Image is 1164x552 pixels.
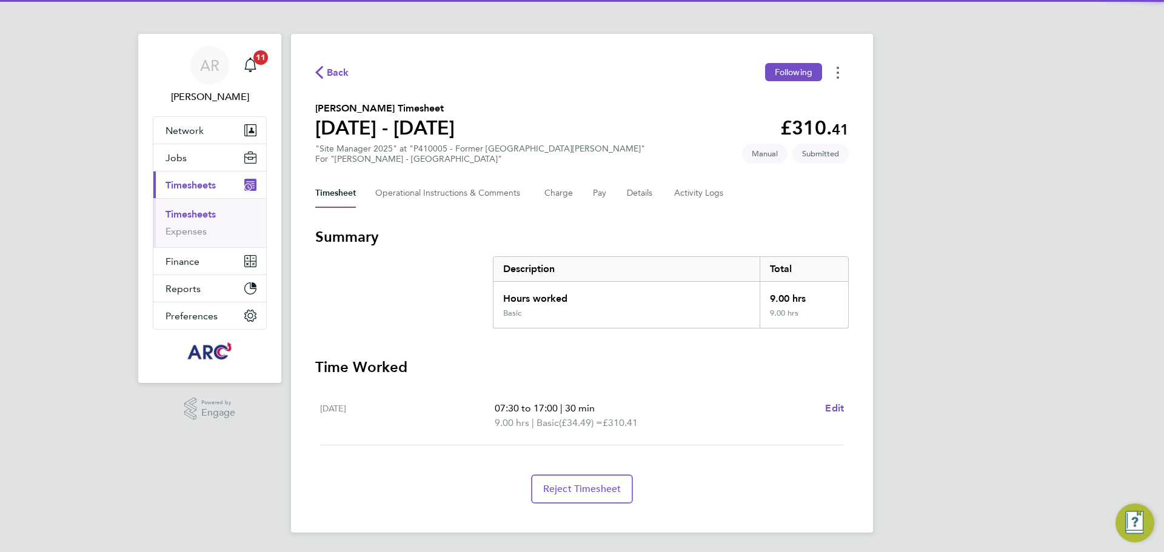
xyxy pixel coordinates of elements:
button: Back [315,65,349,80]
button: Activity Logs [674,179,725,208]
div: 9.00 hrs [760,308,848,328]
div: Summary [493,256,849,328]
div: Total [760,257,848,281]
button: Finance [153,248,266,274]
button: Operational Instructions & Comments [375,179,525,208]
button: Pay [593,179,607,208]
span: Reject Timesheet [543,483,621,495]
a: Powered byEngage [184,397,236,421]
span: Back [327,65,349,80]
section: Timesheet [315,227,849,504]
span: 11 [253,50,268,65]
span: Network [166,125,204,136]
button: Preferences [153,302,266,329]
button: Reject Timesheet [531,474,634,504]
div: Description [493,257,760,281]
button: Timesheets [153,171,266,198]
button: Jobs [153,144,266,171]
span: Timesheets [166,179,216,191]
div: Timesheets [153,198,266,247]
button: Timesheet [315,179,356,208]
button: Details [627,179,655,208]
div: 9.00 hrs [760,282,848,308]
div: For "[PERSON_NAME] - [GEOGRAPHIC_DATA]" [315,154,645,164]
span: | [532,417,534,428]
span: Abbie Ross [153,90,267,104]
img: arcgroup-logo-retina.png [186,342,235,361]
span: Following [775,67,812,78]
h3: Time Worked [315,357,849,377]
span: This timesheet is Submitted. [792,144,849,164]
button: Network [153,117,266,144]
span: Jobs [166,152,187,164]
button: Charge [544,179,574,208]
span: | [560,402,563,414]
button: Timesheets Menu [827,63,849,82]
a: Expenses [166,225,207,237]
span: 07:30 to 17:00 [495,402,558,414]
span: 9.00 hrs [495,417,529,428]
span: Preferences [166,310,218,322]
h2: [PERSON_NAME] Timesheet [315,101,455,116]
span: AR [200,58,219,73]
span: Edit [825,402,844,414]
app-decimal: £310. [780,116,849,139]
span: 41 [832,121,849,138]
a: Edit [825,401,844,416]
button: Following [765,63,822,81]
a: 11 [238,46,263,85]
h1: [DATE] - [DATE] [315,116,455,140]
span: Powered by [201,397,235,408]
h3: Summary [315,227,849,247]
a: AR[PERSON_NAME] [153,46,267,104]
div: [DATE] [320,401,495,430]
span: Finance [166,256,199,267]
a: Timesheets [166,208,216,220]
span: Engage [201,408,235,418]
span: This timesheet was manually created. [742,144,788,164]
div: Hours worked [493,282,760,308]
a: Go to home page [153,342,267,361]
button: Engage Resource Center [1115,504,1154,542]
nav: Main navigation [138,34,281,383]
div: "Site Manager 2025" at "P410005 - Former [GEOGRAPHIC_DATA][PERSON_NAME]" [315,144,645,164]
span: Reports [166,283,201,294]
div: Basic [503,308,521,318]
button: Reports [153,275,266,302]
span: (£34.49) = [559,417,603,428]
span: 30 min [565,402,595,414]
span: Basic [537,416,559,430]
span: £310.41 [603,417,638,428]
